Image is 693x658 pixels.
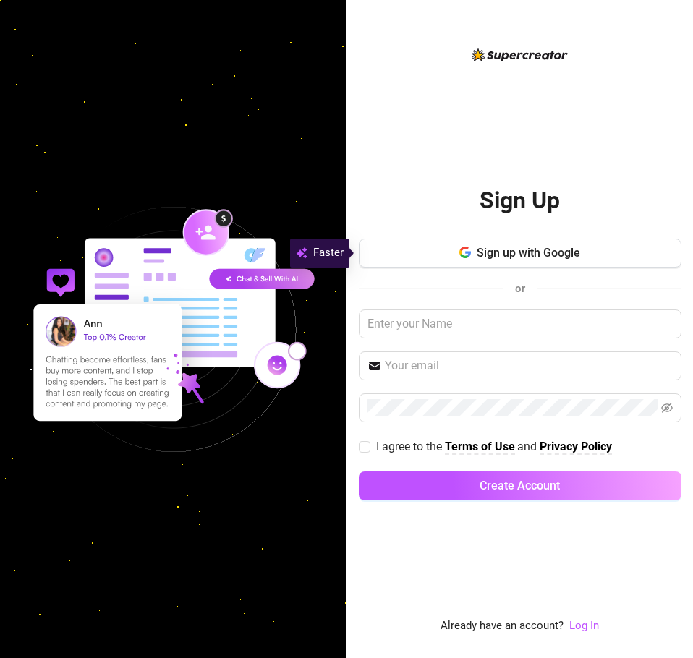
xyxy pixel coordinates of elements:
button: Create Account [359,471,681,500]
span: eye-invisible [661,402,673,414]
img: logo-BBDzfeDw.svg [472,48,568,61]
a: Log In [569,618,599,635]
span: Already have an account? [441,618,564,635]
img: svg%3e [296,244,307,262]
span: Faster [313,244,344,262]
span: Create Account [480,479,560,492]
input: Your email [385,357,673,375]
a: Log In [569,619,599,632]
input: Enter your Name [359,309,681,338]
span: or [515,282,525,295]
span: and [517,440,540,453]
h2: Sign Up [480,186,560,215]
strong: Privacy Policy [540,440,612,453]
a: Privacy Policy [540,440,612,455]
button: Sign up with Google [359,239,681,268]
strong: Terms of Use [445,440,515,453]
span: Sign up with Google [477,246,580,260]
a: Terms of Use [445,440,515,455]
span: I agree to the [376,440,445,453]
